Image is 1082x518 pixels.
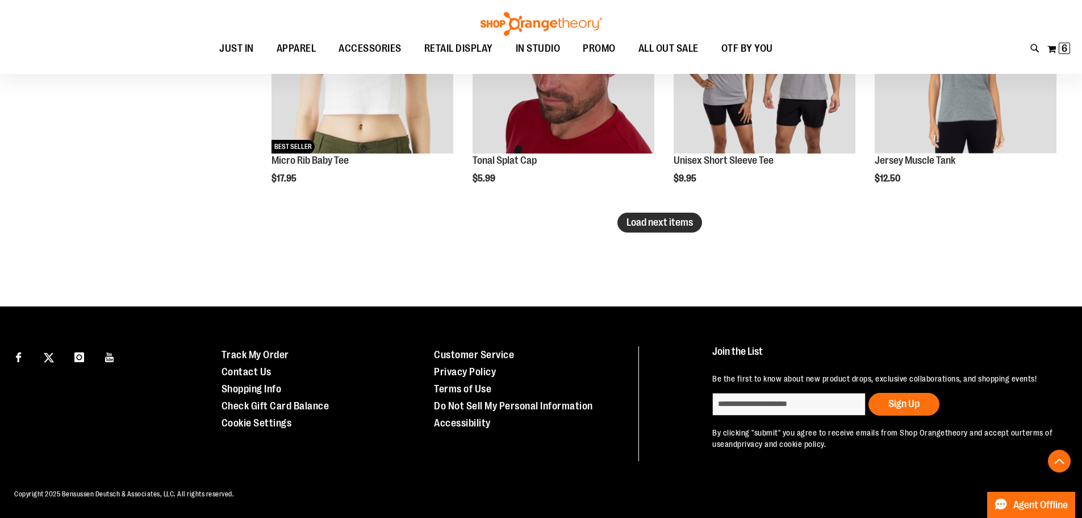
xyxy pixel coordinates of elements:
a: Cookie Settings [222,417,292,429]
a: Customer Service [434,349,514,360]
span: $9.95 [674,173,698,184]
span: Copyright 2025 Bensussen Deutsch & Associates, LLC. All rights reserved. [14,490,234,498]
a: privacy and cookie policy. [737,440,826,449]
span: RETAIL DISPLAY [424,36,493,61]
a: Micro Rib Baby Tee [271,155,349,166]
p: By clicking "submit" you agree to receive emails from Shop Orangetheory and accept our and [712,427,1056,450]
span: IN STUDIO [516,36,561,61]
a: Contact Us [222,366,271,378]
a: Terms of Use [434,383,491,395]
span: 6 [1062,43,1067,54]
a: Check Gift Card Balance [222,400,329,412]
span: JUST IN [219,36,254,61]
img: Shop Orangetheory [479,12,604,36]
a: Visit our Instagram page [69,346,89,366]
a: Shopping Info [222,383,282,395]
a: Privacy Policy [434,366,496,378]
span: $17.95 [271,173,298,184]
span: ALL OUT SALE [638,36,699,61]
img: Twitter [44,353,54,363]
span: APPAREL [277,36,316,61]
button: Back To Top [1048,450,1071,473]
a: Unisex Short Sleeve Tee [674,155,774,166]
input: enter email [712,393,866,416]
a: Jersey Muscle Tank [875,155,955,166]
span: $5.99 [473,173,497,184]
a: Tonal Splat Cap [473,155,537,166]
span: ACCESSORIES [339,36,402,61]
span: PROMO [583,36,616,61]
h4: Join the List [712,346,1056,367]
span: $12.50 [875,173,902,184]
button: Load next items [617,213,702,233]
span: BEST SELLER [271,140,315,154]
a: Visit our Youtube page [100,346,120,366]
a: Accessibility [434,417,491,429]
button: Sign Up [868,393,939,416]
a: Track My Order [222,349,289,360]
span: OTF BY YOU [721,36,773,61]
a: Visit our X page [39,346,59,366]
button: Agent Offline [987,492,1075,518]
span: Sign Up [888,398,920,409]
a: Do Not Sell My Personal Information [434,400,593,412]
span: Load next items [626,217,693,228]
span: Agent Offline [1013,500,1068,511]
a: Visit our Facebook page [9,346,28,366]
a: terms of use [712,428,1052,449]
p: Be the first to know about new product drops, exclusive collaborations, and shopping events! [712,373,1056,384]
